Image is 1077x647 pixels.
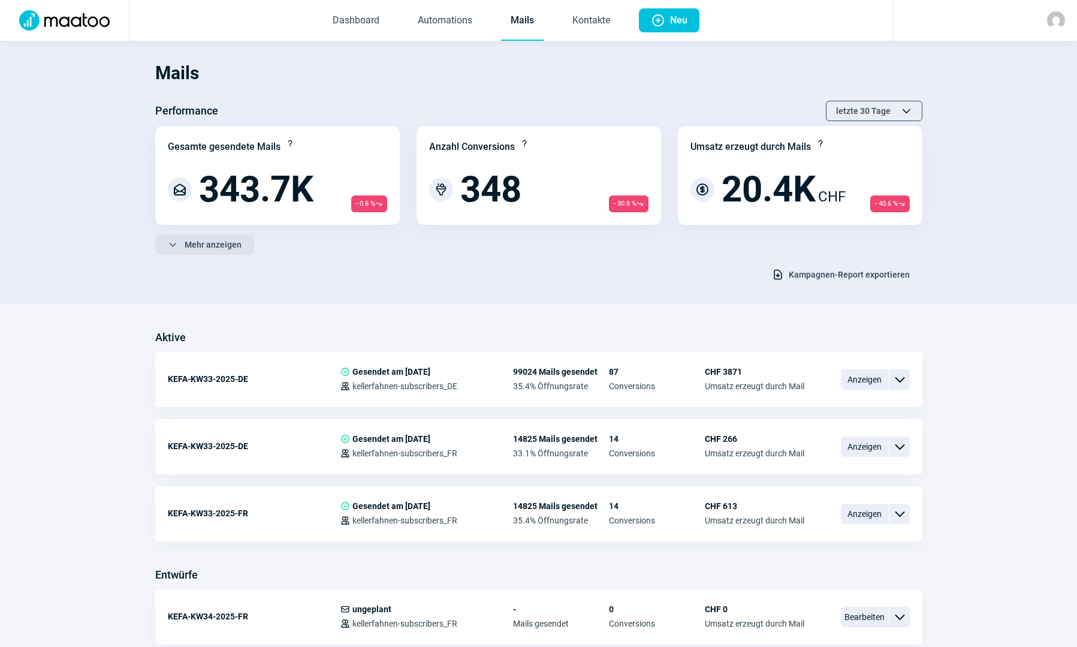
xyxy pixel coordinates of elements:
[352,604,391,614] span: ungeplant
[352,516,457,525] span: kellerfahnen-subscribers_FR
[168,501,340,525] div: KEFA-KW33-2025-FR
[705,619,804,628] span: Umsatz erzeugt durch Mail
[563,1,620,41] a: Kontakte
[323,1,389,41] a: Dashboard
[609,619,705,628] span: Conversions
[759,264,922,285] button: Kampagnen-Report exportieren
[705,381,804,391] span: Umsatz erzeugt durch Mail
[429,140,515,154] div: Anzahl Conversions
[836,101,891,121] span: letzte 30 Tage
[352,381,457,391] span: kellerfahnen-subscribers_DE
[722,171,816,207] span: 20.4K
[870,195,910,212] span: - 40.6 %
[168,140,280,154] div: Gesamte gesendete Mails
[513,449,609,458] span: 33.1% Öffnungsrate
[352,449,457,458] span: kellerfahnen-subscribers_FR
[609,501,705,511] span: 14
[705,434,804,444] span: CHF 266
[513,501,609,511] span: 14825 Mails gesendet
[513,367,609,377] span: 99024 Mails gesendet
[1047,11,1065,29] img: avatar
[841,504,889,524] span: Anzeigen
[609,381,705,391] span: Conversions
[352,619,457,628] span: kellerfahnen-subscribers_FR
[609,604,705,614] span: 0
[513,604,609,614] span: -
[705,449,804,458] span: Umsatz erzeugt durch Mail
[168,434,340,458] div: KEFA-KW33-2025-DE
[818,186,846,207] span: CHF
[352,434,430,444] span: Gesendet am [DATE]
[513,434,609,444] span: 14825 Mails gesendet
[155,565,198,585] h3: Entwürfe
[841,369,889,390] span: Anzeigen
[155,53,922,94] h1: Mails
[690,140,811,154] div: Umsatz erzeugt durch Mails
[609,516,705,525] span: Conversions
[155,234,254,255] button: Mehr anzeigen
[705,367,804,377] span: CHF 3871
[352,367,430,377] span: Gesendet am [DATE]
[168,604,340,628] div: KEFA-KW34-2025-FR
[352,501,430,511] span: Gesendet am [DATE]
[670,8,687,32] span: Neu
[639,8,699,32] button: Neu
[408,1,482,41] a: Automations
[705,501,804,511] span: CHF 613
[789,265,910,284] span: Kampagnen-Report exportieren
[460,171,521,207] span: 348
[841,437,889,457] span: Anzeigen
[351,195,387,212] span: - 0.6 %
[609,367,705,377] span: 87
[12,10,117,31] img: Logo
[841,607,889,627] span: Bearbeiten
[609,449,705,458] span: Conversions
[513,619,609,628] span: Mails gesendet
[513,516,609,525] span: 35.4% Öffnungsrate
[705,604,804,614] span: CHF 0
[609,195,648,212] span: - 30.8 %
[155,328,186,347] h3: Aktive
[501,1,544,41] a: Mails
[705,516,804,525] span: Umsatz erzeugt durch Mail
[513,381,609,391] span: 35.4% Öffnungsrate
[185,235,242,254] span: Mehr anzeigen
[155,101,218,121] h3: Performance
[168,367,340,391] div: KEFA-KW33-2025-DE
[199,171,313,207] span: 343.7K
[609,434,705,444] span: 14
